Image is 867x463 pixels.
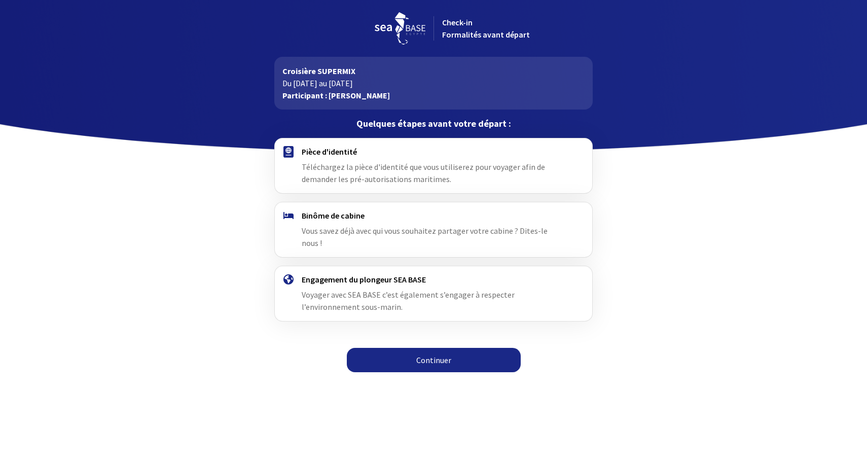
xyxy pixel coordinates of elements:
span: Téléchargez la pièce d'identité que vous utiliserez pour voyager afin de demander les pré-autoris... [302,162,545,184]
a: Continuer [347,348,521,372]
img: engagement.svg [283,274,294,284]
p: Quelques étapes avant votre départ : [274,118,592,130]
h4: Engagement du plongeur SEA BASE [302,274,565,284]
span: Vous savez déjà avec qui vous souhaitez partager votre cabine ? Dites-le nous ! [302,226,548,248]
h4: Binôme de cabine [302,210,565,221]
p: Croisière SUPERMIX [282,65,584,77]
img: logo_seabase.svg [375,12,425,45]
h4: Pièce d'identité [302,147,565,157]
img: passport.svg [283,146,294,158]
img: binome.svg [283,212,294,219]
p: Participant : [PERSON_NAME] [282,89,584,101]
span: Voyager avec SEA BASE c’est également s’engager à respecter l’environnement sous-marin. [302,290,515,312]
p: Du [DATE] au [DATE] [282,77,584,89]
span: Check-in Formalités avant départ [442,17,530,40]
